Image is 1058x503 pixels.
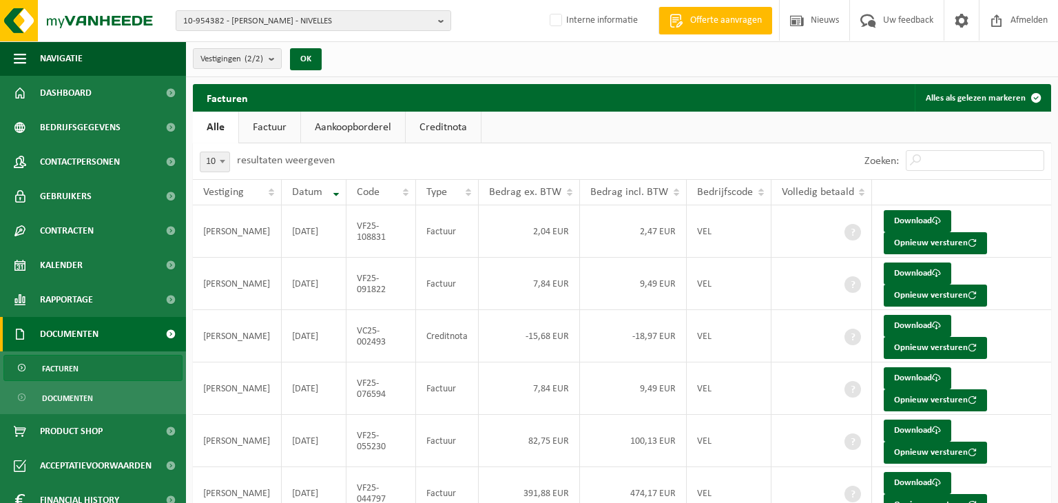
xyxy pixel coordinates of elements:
td: 82,75 EUR [479,415,580,467]
td: [PERSON_NAME] [193,258,282,310]
td: VEL [687,258,771,310]
span: Contracten [40,214,94,248]
button: 10-954382 - [PERSON_NAME] - NIVELLES [176,10,451,31]
a: Download [884,472,951,494]
span: Kalender [40,248,83,283]
a: Documenten [3,384,183,411]
span: Vestiging [203,187,244,198]
td: Factuur [416,205,479,258]
td: [PERSON_NAME] [193,415,282,467]
td: VEL [687,310,771,362]
span: Bedrijfscode [697,187,753,198]
td: VC25-002493 [346,310,416,362]
a: Aankoopborderel [301,112,405,143]
td: [DATE] [282,310,346,362]
td: [DATE] [282,205,346,258]
a: Download [884,315,951,337]
button: Opnieuw versturen [884,285,987,307]
span: Navigatie [40,41,83,76]
count: (2/2) [245,54,263,63]
span: 10-954382 - [PERSON_NAME] - NIVELLES [183,11,433,32]
button: Opnieuw versturen [884,442,987,464]
span: Facturen [42,356,79,382]
td: 9,49 EUR [580,258,687,310]
span: Vestigingen [200,49,263,70]
td: VEL [687,362,771,415]
span: Product Shop [40,414,103,449]
td: 7,84 EUR [479,362,580,415]
a: Download [884,367,951,389]
span: Bedrijfsgegevens [40,110,121,145]
label: Interne informatie [547,10,638,31]
span: Documenten [40,317,98,351]
span: Type [426,187,447,198]
td: VEL [687,205,771,258]
span: Contactpersonen [40,145,120,179]
span: Offerte aanvragen [687,14,765,28]
a: Download [884,420,951,442]
td: 100,13 EUR [580,415,687,467]
a: Creditnota [406,112,481,143]
td: [PERSON_NAME] [193,205,282,258]
span: Datum [292,187,322,198]
td: 2,47 EUR [580,205,687,258]
td: Creditnota [416,310,479,362]
button: Vestigingen(2/2) [193,48,282,69]
span: Acceptatievoorwaarden [40,449,152,483]
td: VF25-091822 [346,258,416,310]
span: Gebruikers [40,179,92,214]
span: Documenten [42,385,93,411]
span: Rapportage [40,283,93,317]
td: [DATE] [282,415,346,467]
td: 9,49 EUR [580,362,687,415]
button: Opnieuw versturen [884,389,987,411]
td: -15,68 EUR [479,310,580,362]
a: Factuur [239,112,300,143]
td: [PERSON_NAME] [193,310,282,362]
span: 10 [200,152,230,172]
td: 7,84 EUR [479,258,580,310]
td: -18,97 EUR [580,310,687,362]
a: Download [884,263,951,285]
td: VF25-076594 [346,362,416,415]
td: Factuur [416,415,479,467]
td: Factuur [416,258,479,310]
td: [PERSON_NAME] [193,362,282,415]
td: 2,04 EUR [479,205,580,258]
h2: Facturen [193,84,262,111]
td: [DATE] [282,258,346,310]
span: Bedrag ex. BTW [489,187,561,198]
td: VF25-108831 [346,205,416,258]
span: Bedrag incl. BTW [590,187,668,198]
td: VF25-055230 [346,415,416,467]
span: 10 [200,152,229,172]
td: VEL [687,415,771,467]
label: Zoeken: [864,156,899,167]
a: Facturen [3,355,183,381]
button: Opnieuw versturen [884,232,987,254]
a: Download [884,210,951,232]
span: Dashboard [40,76,92,110]
label: resultaten weergeven [237,155,335,166]
button: Opnieuw versturen [884,337,987,359]
a: Alle [193,112,238,143]
span: Code [357,187,380,198]
td: Factuur [416,362,479,415]
a: Offerte aanvragen [658,7,772,34]
button: Alles als gelezen markeren [915,84,1050,112]
td: [DATE] [282,362,346,415]
button: OK [290,48,322,70]
span: Volledig betaald [782,187,854,198]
